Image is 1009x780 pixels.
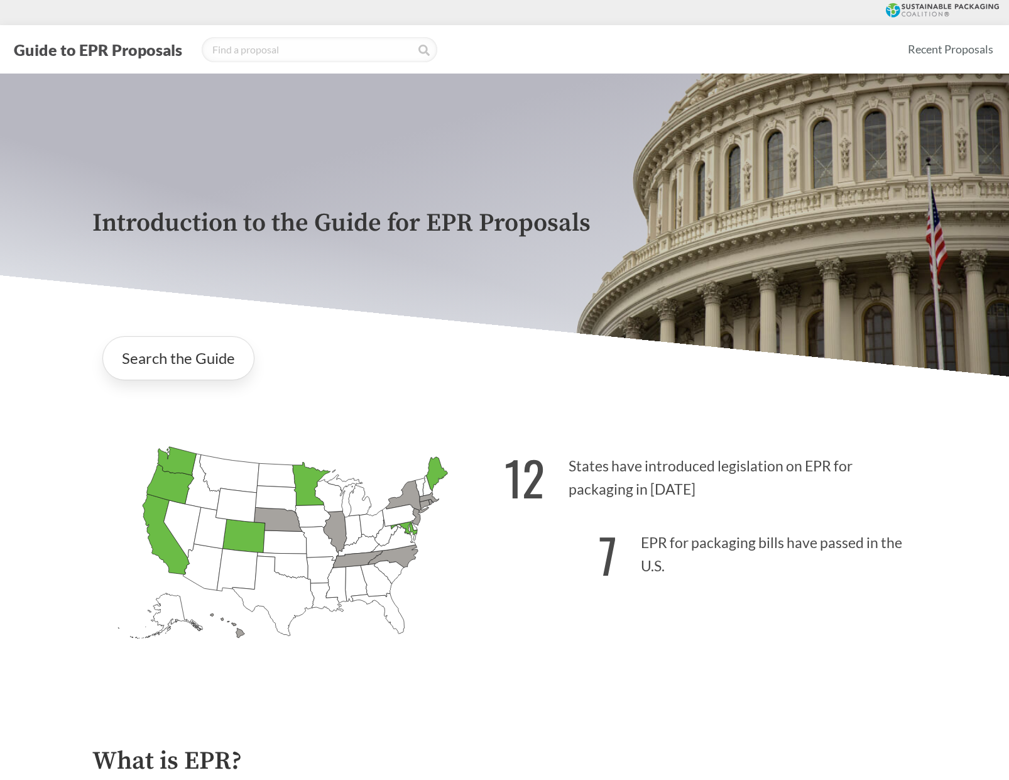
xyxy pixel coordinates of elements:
strong: 12 [504,442,545,512]
p: Introduction to the Guide for EPR Proposals [92,209,917,238]
input: Find a proposal [202,37,437,62]
p: States have introduced legislation on EPR for packaging in [DATE] [504,436,917,513]
a: Recent Proposals [902,35,999,63]
a: Search the Guide [102,336,254,380]
p: EPR for packaging bills have passed in the U.S. [504,512,917,590]
button: Guide to EPR Proposals [10,40,186,60]
h2: What is EPR? [92,747,917,776]
strong: 7 [599,520,617,590]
